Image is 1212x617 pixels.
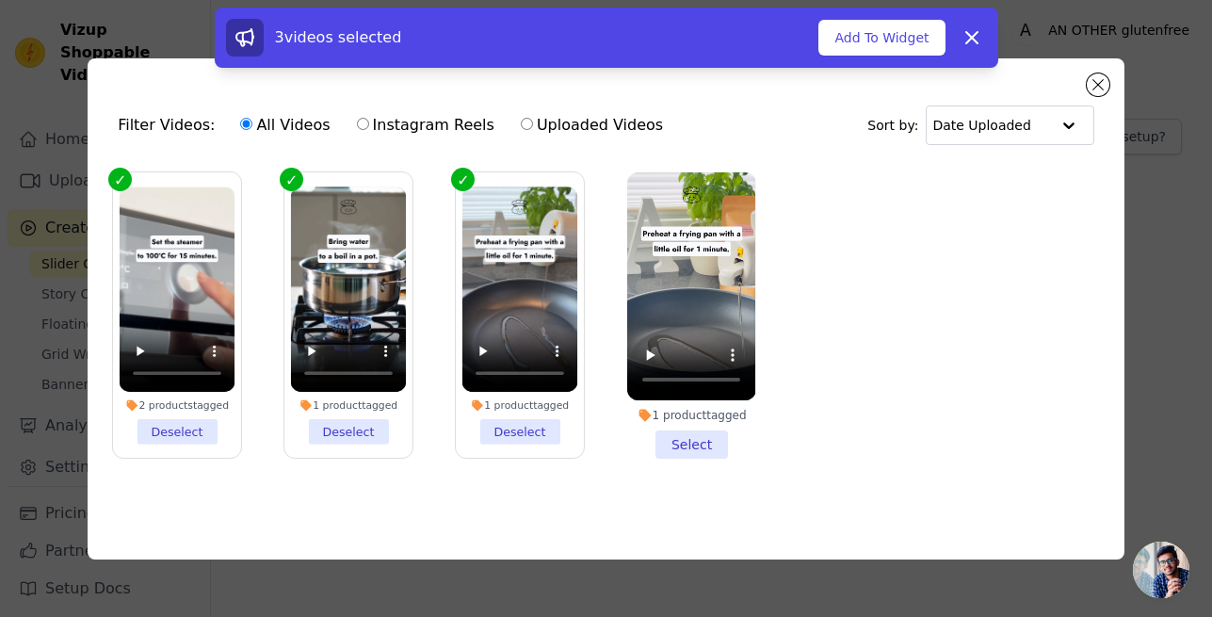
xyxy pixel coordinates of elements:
[867,106,1094,145] div: Sort by:
[1133,542,1189,598] a: Chat öffnen
[118,104,673,147] div: Filter Videos:
[239,113,331,138] label: All Videos
[291,398,406,412] div: 1 product tagged
[1087,73,1109,96] button: Close modal
[120,398,234,412] div: 2 products tagged
[520,113,664,138] label: Uploaded Videos
[627,408,755,423] div: 1 product tagged
[356,113,495,138] label: Instagram Reels
[275,28,402,46] span: 3 videos selected
[818,20,945,56] button: Add To Widget
[462,398,577,412] div: 1 product tagged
